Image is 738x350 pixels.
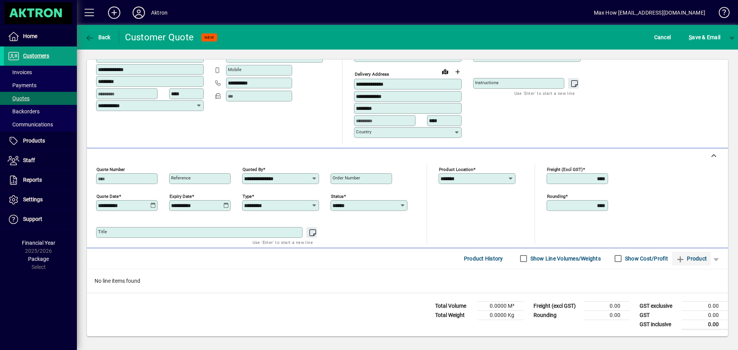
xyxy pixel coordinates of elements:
[451,66,464,78] button: Choose address
[530,301,583,310] td: Freight (excl GST)
[583,301,630,310] td: 0.00
[4,210,77,229] a: Support
[22,240,55,246] span: Financial Year
[583,310,630,320] td: 0.00
[170,193,192,199] mat-label: Expiry date
[4,79,77,92] a: Payments
[547,166,583,172] mat-label: Freight (excl GST)
[439,166,473,172] mat-label: Product location
[228,67,241,72] mat-label: Mobile
[23,33,37,39] span: Home
[685,30,724,44] button: Save & Email
[151,7,168,19] div: Aktron
[530,310,583,320] td: Rounding
[8,108,40,114] span: Backorders
[636,320,682,329] td: GST inclusive
[636,301,682,310] td: GST exclusive
[439,65,451,78] a: View on map
[654,31,671,43] span: Cancel
[547,193,565,199] mat-label: Rounding
[253,238,313,247] mat-hint: Use 'Enter' to start a new line
[464,252,503,265] span: Product History
[529,255,601,262] label: Show Line Volumes/Weights
[28,256,49,262] span: Package
[477,310,524,320] td: 0.0000 Kg
[4,171,77,190] a: Reports
[4,118,77,131] a: Communications
[477,301,524,310] td: 0.0000 M³
[514,89,575,98] mat-hint: Use 'Enter' to start a new line
[4,66,77,79] a: Invoices
[204,35,214,40] span: NEW
[87,269,728,293] div: No line items found
[102,6,126,20] button: Add
[431,310,477,320] td: Total Weight
[171,175,191,181] mat-label: Reference
[243,193,252,199] mat-label: Type
[126,6,151,20] button: Profile
[652,30,673,44] button: Cancel
[431,301,477,310] td: Total Volume
[23,196,43,202] span: Settings
[636,310,682,320] td: GST
[594,7,705,19] div: Max How [EMAIL_ADDRESS][DOMAIN_NAME]
[4,131,77,151] a: Products
[23,138,45,144] span: Products
[8,121,53,128] span: Communications
[4,151,77,170] a: Staff
[682,320,728,329] td: 0.00
[98,229,107,234] mat-label: Title
[682,310,728,320] td: 0.00
[676,252,707,265] span: Product
[8,95,30,101] span: Quotes
[96,166,125,172] mat-label: Quote number
[713,2,728,27] a: Knowledge Base
[23,177,42,183] span: Reports
[4,105,77,118] a: Backorders
[77,30,119,44] app-page-header-button: Back
[689,34,692,40] span: S
[23,53,49,59] span: Customers
[8,82,37,88] span: Payments
[4,190,77,209] a: Settings
[4,27,77,46] a: Home
[96,193,119,199] mat-label: Quote date
[689,31,720,43] span: ave & Email
[331,193,344,199] mat-label: Status
[672,252,711,265] button: Product
[461,252,506,265] button: Product History
[83,30,113,44] button: Back
[23,216,42,222] span: Support
[85,34,111,40] span: Back
[475,80,499,85] mat-label: Instructions
[356,129,371,134] mat-label: Country
[23,157,35,163] span: Staff
[623,255,668,262] label: Show Cost/Profit
[4,92,77,105] a: Quotes
[8,69,32,75] span: Invoices
[125,31,194,43] div: Customer Quote
[332,175,360,181] mat-label: Order number
[682,301,728,310] td: 0.00
[243,166,263,172] mat-label: Quoted by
